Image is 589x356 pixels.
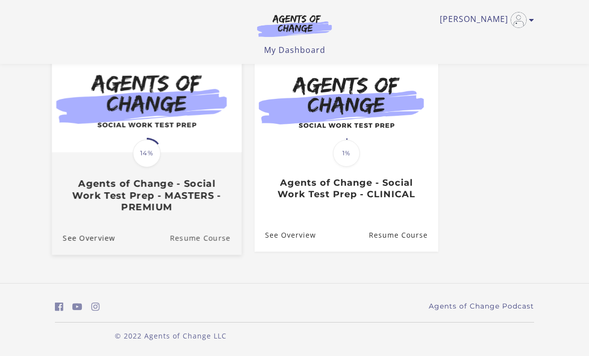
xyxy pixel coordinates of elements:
img: Agents of Change Logo [247,14,342,37]
a: https://www.facebook.com/groups/aswbtestprep (Open in a new window) [55,300,63,314]
p: © 2022 Agents of Change LLC [55,331,287,341]
a: https://www.youtube.com/c/AgentsofChangeTestPrepbyMeaganMitchell (Open in a new window) [72,300,82,314]
a: Agents of Change - Social Work Test Prep - CLINICAL: See Overview [255,219,316,251]
span: 14% [133,139,161,167]
a: Agents of Change - Social Work Test Prep - MASTERS - PREMIUM: Resume Course [170,221,242,254]
span: 1% [333,140,360,167]
a: My Dashboard [264,44,325,55]
a: Agents of Change Podcast [429,301,534,312]
i: https://www.facebook.com/groups/aswbtestprep (Open in a new window) [55,302,63,312]
a: Toggle menu [440,12,529,28]
a: Agents of Change - Social Work Test Prep - CLINICAL: Resume Course [369,219,438,251]
h3: Agents of Change - Social Work Test Prep - MASTERS - PREMIUM [63,178,231,213]
i: https://www.youtube.com/c/AgentsofChangeTestPrepbyMeaganMitchell (Open in a new window) [72,302,82,312]
i: https://www.instagram.com/agentsofchangeprep/ (Open in a new window) [91,302,100,312]
h3: Agents of Change - Social Work Test Prep - CLINICAL [265,177,427,200]
a: Agents of Change - Social Work Test Prep - MASTERS - PREMIUM: See Overview [52,221,115,254]
a: https://www.instagram.com/agentsofchangeprep/ (Open in a new window) [91,300,100,314]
